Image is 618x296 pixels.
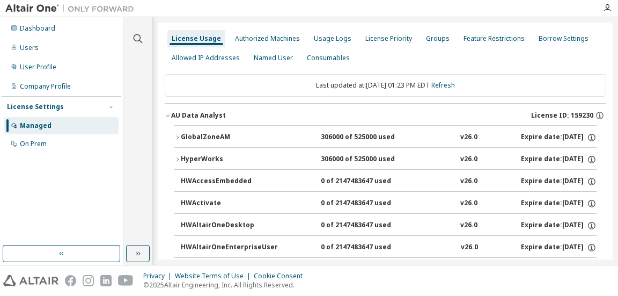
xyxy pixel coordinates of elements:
[461,243,478,252] div: v26.0
[307,54,350,62] div: Consumables
[20,82,71,91] div: Company Profile
[321,155,417,164] div: 306000 of 525000 used
[321,133,417,142] div: 306000 of 525000 used
[460,133,477,142] div: v26.0
[20,24,55,33] div: Dashboard
[7,103,64,111] div: License Settings
[464,34,525,43] div: Feature Restrictions
[20,140,47,148] div: On Prem
[20,63,56,71] div: User Profile
[174,126,597,149] button: GlobalZoneAM306000 of 525000 usedv26.0Expire date:[DATE]
[531,111,593,120] span: License ID: 159230
[321,199,417,208] div: 0 of 2147483647 used
[172,54,240,62] div: Allowed IP Addresses
[181,192,597,215] button: HWActivate0 of 2147483647 usedv26.0Expire date:[DATE]
[365,34,412,43] div: License Priority
[65,275,76,286] img: facebook.svg
[143,280,309,290] p: © 2025 Altair Engineering, Inc. All Rights Reserved.
[254,54,293,62] div: Named User
[5,3,139,14] img: Altair One
[171,111,226,120] div: AU Data Analyst
[20,121,51,130] div: Managed
[321,221,417,230] div: 0 of 2147483647 used
[321,243,417,252] div: 0 of 2147483647 used
[181,133,277,142] div: GlobalZoneAM
[460,199,477,208] div: v26.0
[521,243,597,252] div: Expire date: [DATE]
[181,177,277,186] div: HWAccessEmbedded
[521,155,597,164] div: Expire date: [DATE]
[521,221,597,230] div: Expire date: [DATE]
[521,199,597,208] div: Expire date: [DATE]
[20,44,39,52] div: Users
[460,155,477,164] div: v26.0
[83,275,94,286] img: instagram.svg
[165,74,606,97] div: Last updated at: [DATE] 01:23 PM EDT
[460,177,477,186] div: v26.0
[165,104,606,127] button: AU Data AnalystLicense ID: 159230
[118,275,134,286] img: youtube.svg
[181,170,597,193] button: HWAccessEmbedded0 of 2147483647 usedv26.0Expire date:[DATE]
[539,34,588,43] div: Borrow Settings
[426,34,450,43] div: Groups
[3,275,58,286] img: altair_logo.svg
[181,243,278,252] div: HWAltairOneEnterpriseUser
[521,177,597,186] div: Expire date: [DATE]
[181,199,277,208] div: HWActivate
[321,177,417,186] div: 0 of 2147483647 used
[172,34,221,43] div: License Usage
[431,81,455,90] a: Refresh
[175,272,254,280] div: Website Terms of Use
[181,236,597,259] button: HWAltairOneEnterpriseUser0 of 2147483647 usedv26.0Expire date:[DATE]
[254,272,309,280] div: Cookie Consent
[181,221,277,230] div: HWAltairOneDesktop
[521,133,597,142] div: Expire date: [DATE]
[143,272,175,280] div: Privacy
[314,34,351,43] div: Usage Logs
[100,275,112,286] img: linkedin.svg
[174,148,597,171] button: HyperWorks306000 of 525000 usedv26.0Expire date:[DATE]
[460,221,477,230] div: v26.0
[181,214,597,237] button: HWAltairOneDesktop0 of 2147483647 usedv26.0Expire date:[DATE]
[181,155,277,164] div: HyperWorks
[235,34,300,43] div: Authorized Machines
